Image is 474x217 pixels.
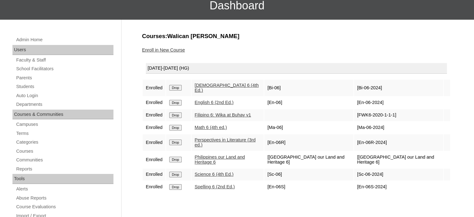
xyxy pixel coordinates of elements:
a: Terms [16,130,113,137]
td: Enrolled [143,97,166,109]
a: [DEMOGRAPHIC_DATA] 6 (4th Ed.) [195,83,259,93]
input: Drop [169,85,181,91]
div: Tools [12,174,113,184]
a: Course Evaluations [16,203,113,211]
td: Enrolled [143,151,166,168]
td: [En-06S] [264,181,353,193]
td: [[GEOGRAPHIC_DATA] our Land and Heritage 6] [264,151,353,168]
td: [Bi-06] [264,80,353,96]
input: Drop [169,100,181,106]
a: Parents [16,74,113,82]
div: [DATE]-[DATE] (HG) [146,63,447,74]
td: [FWK6-2020-1-1-1] [354,109,443,121]
input: Drop [169,140,181,145]
a: Alerts [16,185,113,193]
input: Drop [169,184,181,190]
a: Communities [16,156,113,164]
h3: Courses:Walican [PERSON_NAME] [142,32,451,40]
a: English 6 (2nd Ed.) [195,100,234,105]
a: Courses [16,147,113,155]
a: Math 6 (4th ed.) [195,125,227,130]
td: Enrolled [143,122,166,134]
a: Departments [16,101,113,108]
td: Enrolled [143,134,166,151]
a: Enroll in New Course [142,47,185,52]
a: Admin Home [16,36,113,44]
td: [Sc-06-2024] [354,169,443,180]
input: Drop [169,125,181,131]
input: Drop [169,112,181,118]
a: Filipino 6: Wika at Buhay v1 [195,112,251,117]
a: Faculty & Staff [16,56,113,64]
a: Abuse Reports [16,194,113,202]
a: Students [16,83,113,91]
td: [En-06] [264,97,353,109]
td: [Ma-06-2024] [354,122,443,134]
td: [En-06R] [264,134,353,151]
a: Philippines our Land and Heritage 6 [195,155,245,165]
td: Enrolled [143,169,166,180]
div: Courses & Communities [12,110,113,120]
a: Campuses [16,121,113,128]
a: Categories [16,138,113,146]
input: Drop [169,157,181,162]
td: [En-06-2024] [354,97,443,109]
a: Auto Login [16,92,113,100]
input: Drop [169,172,181,177]
td: Enrolled [143,109,166,121]
a: School Facilitators [16,65,113,73]
td: [En-06S-2024] [354,181,443,193]
td: Enrolled [143,181,166,193]
td: [Sc-06] [264,169,353,180]
a: Science 6 (4th Ed.) [195,172,234,177]
td: Enrolled [143,80,166,96]
td: [Ma-06] [264,122,353,134]
a: Spelling 6 (2nd Ed.) [195,184,235,189]
a: Reports [16,165,113,173]
div: Users [12,45,113,55]
td: [Bi-06-2024] [354,80,443,96]
a: Perspectives in Literature (3rd ed.) [195,137,256,148]
td: [En-06R-2024] [354,134,443,151]
td: [[GEOGRAPHIC_DATA] our Land and Heritage 6] [354,151,443,168]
